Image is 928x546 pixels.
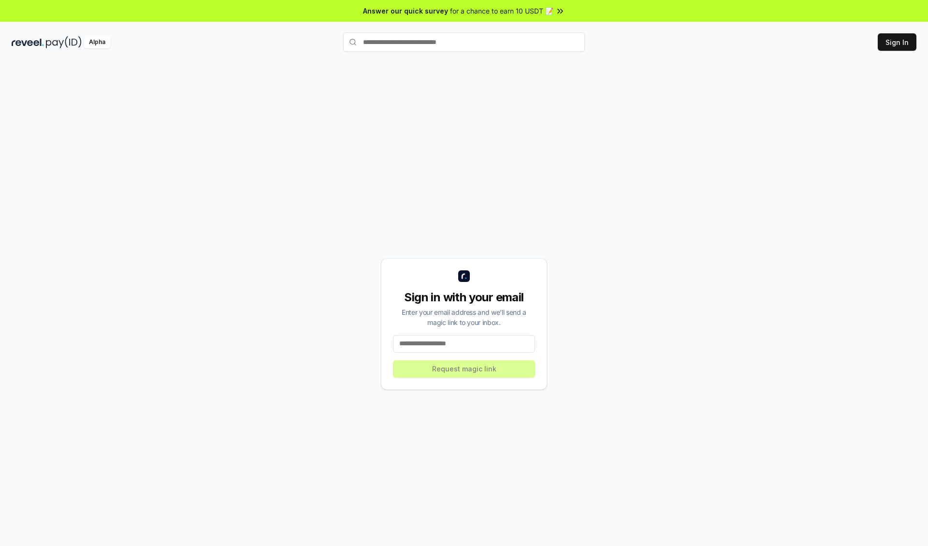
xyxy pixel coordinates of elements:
span: for a chance to earn 10 USDT 📝 [450,6,553,16]
img: pay_id [46,36,82,48]
div: Enter your email address and we’ll send a magic link to your inbox. [393,307,535,327]
button: Sign In [878,33,916,51]
div: Sign in with your email [393,290,535,305]
span: Answer our quick survey [363,6,448,16]
img: reveel_dark [12,36,44,48]
img: logo_small [458,270,470,282]
div: Alpha [84,36,111,48]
